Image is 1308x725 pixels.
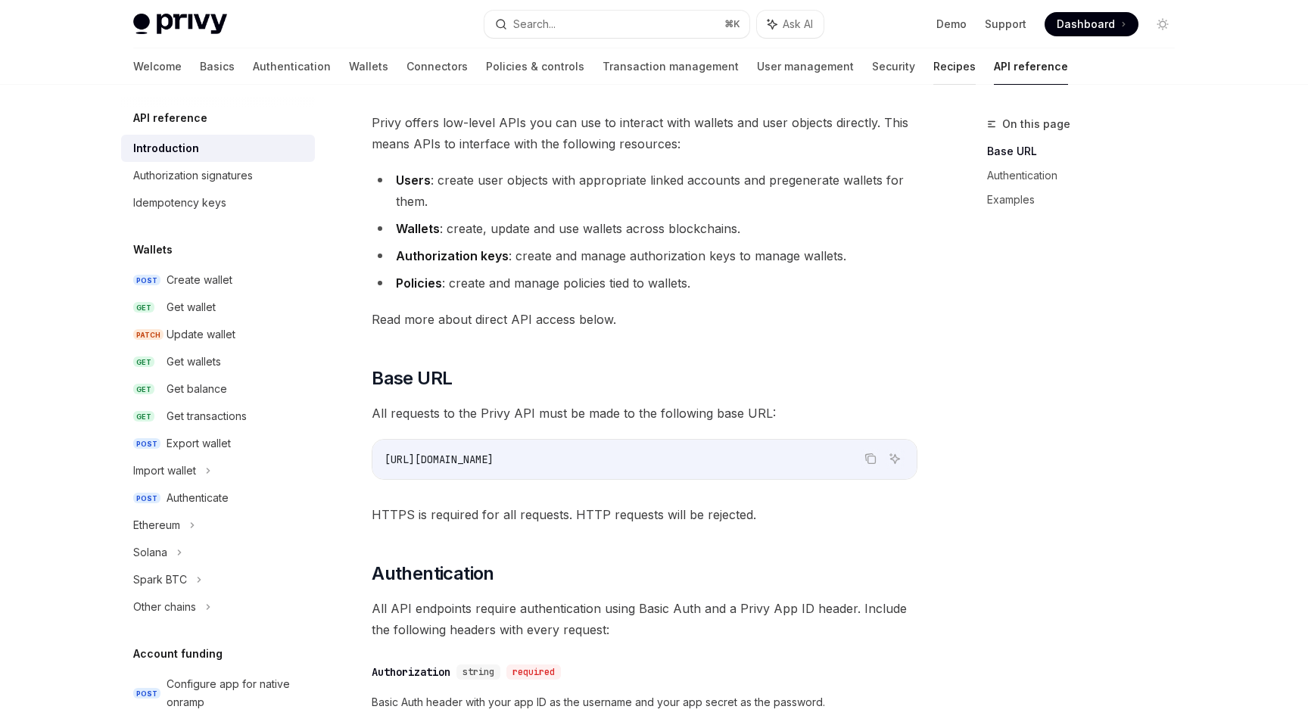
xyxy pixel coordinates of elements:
[133,516,180,534] div: Ethereum
[372,272,917,294] li: : create and manage policies tied to wallets.
[121,135,315,162] a: Introduction
[167,353,221,371] div: Get wallets
[133,194,226,212] div: Idempotency keys
[861,449,880,468] button: Copy the contents from the code block
[133,384,154,395] span: GET
[757,48,854,85] a: User management
[372,309,917,330] span: Read more about direct API access below.
[121,266,315,294] a: POSTCreate wallet
[200,48,235,85] a: Basics
[167,298,216,316] div: Get wallet
[121,403,315,430] a: GETGet transactions
[133,241,173,259] h5: Wallets
[885,449,905,468] button: Ask AI
[1002,115,1070,133] span: On this page
[133,411,154,422] span: GET
[121,321,315,348] a: PATCHUpdate wallet
[396,173,431,188] strong: Users
[987,188,1187,212] a: Examples
[133,139,199,157] div: Introduction
[121,671,315,716] a: POSTConfigure app for native onramp
[372,562,494,586] span: Authentication
[372,598,917,640] span: All API endpoints require authentication using Basic Auth and a Privy App ID header. Include the ...
[987,163,1187,188] a: Authentication
[486,48,584,85] a: Policies & controls
[253,48,331,85] a: Authentication
[133,543,167,562] div: Solana
[372,218,917,239] li: : create, update and use wallets across blockchains.
[936,17,967,32] a: Demo
[396,275,442,291] strong: Policies
[133,48,182,85] a: Welcome
[133,275,160,286] span: POST
[167,380,227,398] div: Get balance
[133,493,160,504] span: POST
[724,18,740,30] span: ⌘ K
[372,664,450,680] div: Authorization
[121,430,315,457] a: POSTExport wallet
[167,325,235,344] div: Update wallet
[121,162,315,189] a: Authorization signatures
[1151,12,1175,36] button: Toggle dark mode
[133,688,160,699] span: POST
[133,438,160,450] span: POST
[872,48,915,85] a: Security
[133,329,163,341] span: PATCH
[372,403,917,424] span: All requests to the Privy API must be made to the following base URL:
[757,11,824,38] button: Ask AI
[396,221,440,236] strong: Wallets
[462,666,494,678] span: string
[372,245,917,266] li: : create and manage authorization keys to manage wallets.
[121,189,315,216] a: Idempotency keys
[167,271,232,289] div: Create wallet
[121,348,315,375] a: GETGet wallets
[372,504,917,525] span: HTTPS is required for all requests. HTTP requests will be rejected.
[1045,12,1138,36] a: Dashboard
[987,139,1187,163] a: Base URL
[133,302,154,313] span: GET
[133,645,223,663] h5: Account funding
[372,112,917,154] span: Privy offers low-level APIs you can use to interact with wallets and user objects directly. This ...
[985,17,1026,32] a: Support
[506,664,561,680] div: required
[167,407,247,425] div: Get transactions
[121,294,315,321] a: GETGet wallet
[133,356,154,368] span: GET
[1057,17,1115,32] span: Dashboard
[406,48,468,85] a: Connectors
[783,17,813,32] span: Ask AI
[133,462,196,480] div: Import wallet
[396,248,509,263] strong: Authorization keys
[933,48,976,85] a: Recipes
[349,48,388,85] a: Wallets
[603,48,739,85] a: Transaction management
[133,571,187,589] div: Spark BTC
[121,375,315,403] a: GETGet balance
[167,434,231,453] div: Export wallet
[167,675,306,711] div: Configure app for native onramp
[121,484,315,512] a: POSTAuthenticate
[513,15,556,33] div: Search...
[484,11,749,38] button: Search...⌘K
[133,109,207,127] h5: API reference
[133,14,227,35] img: light logo
[372,366,452,391] span: Base URL
[385,453,494,466] span: [URL][DOMAIN_NAME]
[994,48,1068,85] a: API reference
[133,166,253,185] div: Authorization signatures
[133,598,196,616] div: Other chains
[372,693,917,711] span: Basic Auth header with your app ID as the username and your app secret as the password.
[167,489,229,507] div: Authenticate
[372,170,917,212] li: : create user objects with appropriate linked accounts and pregenerate wallets for them.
